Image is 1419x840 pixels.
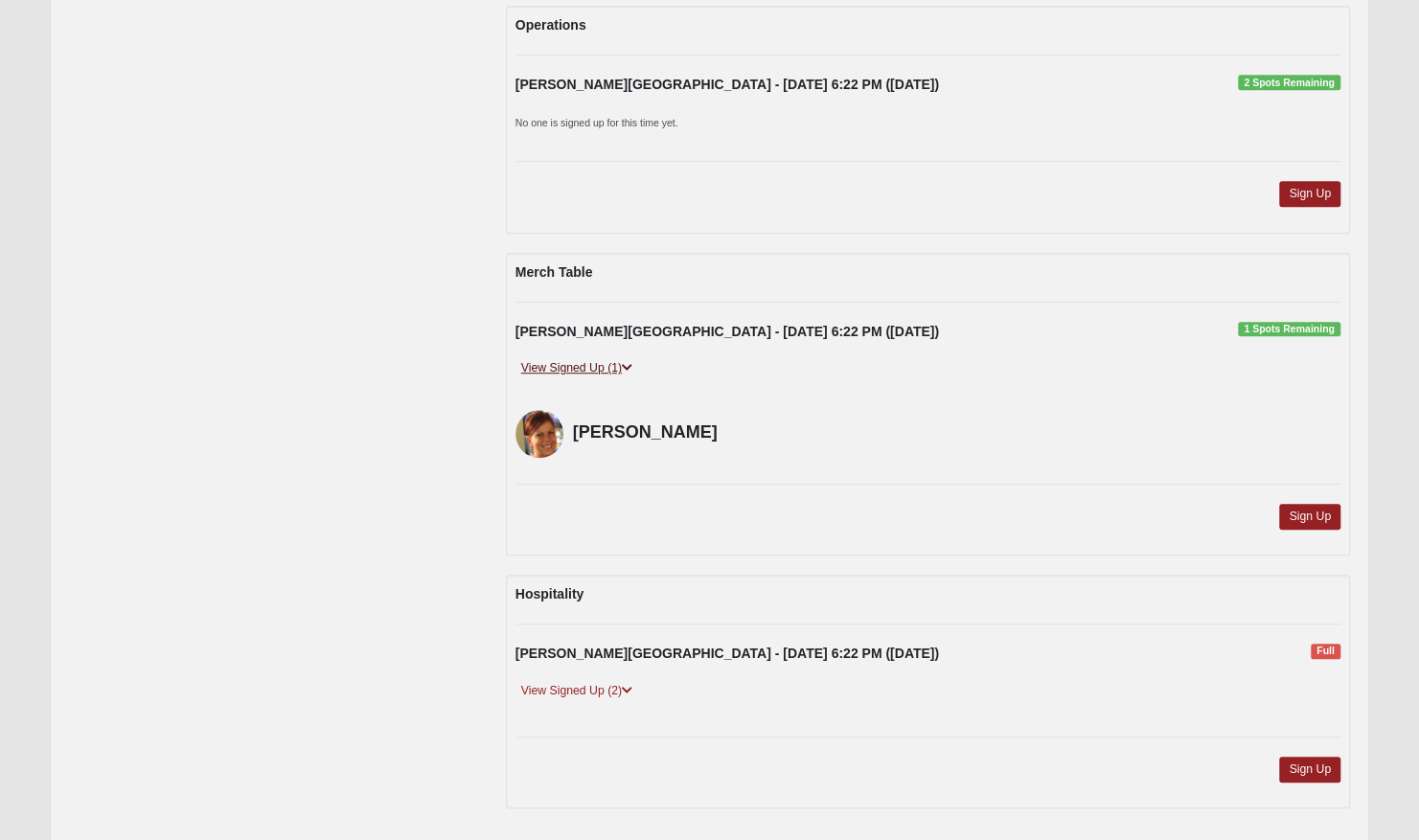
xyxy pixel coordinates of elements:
a: Sign Up [1279,504,1340,530]
a: Sign Up [1279,181,1340,207]
strong: Hospitality [515,586,584,602]
span: 2 Spots Remaining [1238,75,1340,90]
small: No one is signed up for this time yet. [515,117,678,128]
span: 1 Spots Remaining [1238,322,1340,337]
strong: Merch Table [515,264,593,280]
strong: [PERSON_NAME][GEOGRAPHIC_DATA] - [DATE] 6:22 PM ([DATE]) [515,77,939,92]
strong: Operations [515,17,586,33]
a: View Signed Up (2) [515,681,638,701]
img: Leslie Mays [515,410,563,458]
span: Full [1311,644,1340,659]
strong: [PERSON_NAME][GEOGRAPHIC_DATA] - [DATE] 6:22 PM ([DATE]) [515,324,939,339]
strong: [PERSON_NAME][GEOGRAPHIC_DATA] - [DATE] 6:22 PM ([DATE]) [515,646,939,661]
a: Sign Up [1279,757,1340,783]
a: View Signed Up (1) [515,358,638,378]
h4: [PERSON_NAME] [573,422,771,443]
